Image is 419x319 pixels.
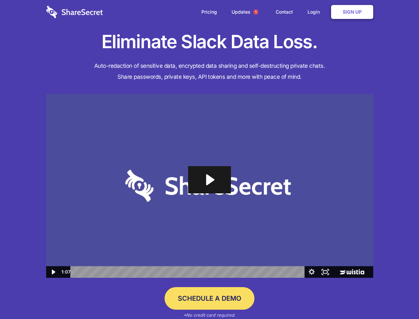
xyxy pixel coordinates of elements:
[386,286,411,311] iframe: Drift Widget Chat Controller
[46,30,373,54] h1: Eliminate Slack Data Loss.
[331,5,373,19] a: Sign Up
[301,2,330,22] a: Login
[46,6,103,18] img: logo-wordmark-white-trans-d4663122ce5f474addd5e946df7df03e33cb6a1c49d2221995e7729f52c070b2.svg
[76,266,302,278] div: Playbar
[46,60,373,82] h4: Auto-redaction of sensitive data, encrypted data sharing and self-destructing private chats. Shar...
[318,266,332,278] button: Fullscreen
[253,9,258,15] span: 1
[188,166,231,193] button: Play Video: Sharesecret Slack Extension
[183,312,236,318] em: *No credit card required.
[305,266,318,278] button: Show settings menu
[46,94,373,278] img: Sharesecret
[46,266,60,278] button: Play Video
[269,2,300,22] a: Contact
[195,2,224,22] a: Pricing
[165,287,254,310] a: Schedule a Demo
[332,266,373,278] a: Wistia Logo -- Learn More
